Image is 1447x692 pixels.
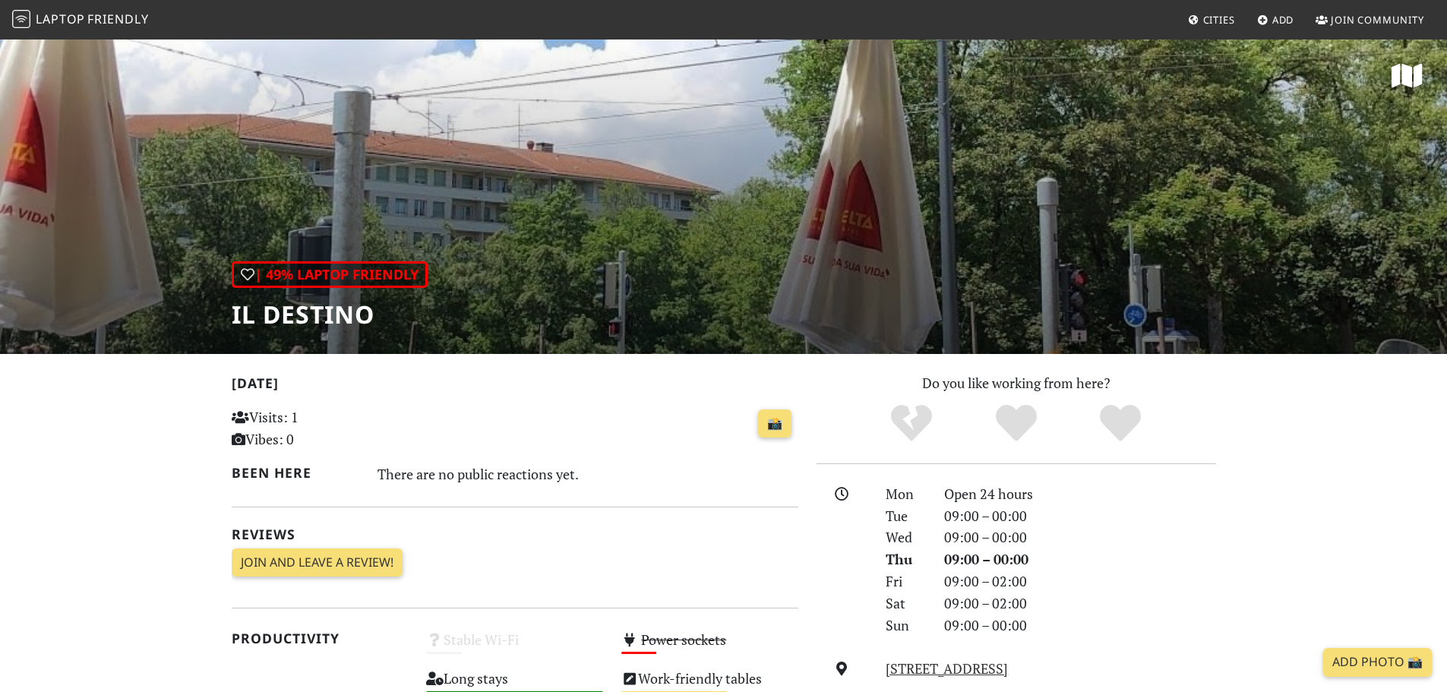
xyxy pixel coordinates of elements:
[87,11,148,27] span: Friendly
[935,570,1225,592] div: 09:00 – 02:00
[1272,13,1294,27] span: Add
[1203,13,1235,27] span: Cities
[859,403,964,444] div: No
[935,505,1225,527] div: 09:00 – 00:00
[886,659,1008,678] a: [STREET_ADDRESS]
[232,261,428,288] div: | 49% Laptop Friendly
[758,409,791,438] a: 📸
[641,630,726,649] s: Power sockets
[36,11,85,27] span: Laptop
[877,570,934,592] div: Fri
[232,375,798,397] h2: [DATE]
[877,526,934,548] div: Wed
[935,526,1225,548] div: 09:00 – 00:00
[935,548,1225,570] div: 09:00 – 00:00
[417,627,612,666] div: Stable Wi-Fi
[1068,403,1173,444] div: Definitely!
[877,483,934,505] div: Mon
[232,548,403,577] a: Join and leave a review!
[232,630,409,646] h2: Productivity
[935,615,1225,637] div: 09:00 – 00:00
[964,403,1069,444] div: Yes
[817,372,1216,394] p: Do you like working from here?
[232,465,360,481] h2: Been here
[232,300,428,329] h1: Il Destino
[1331,13,1424,27] span: Join Community
[877,505,934,527] div: Tue
[1182,6,1241,33] a: Cities
[232,406,409,450] p: Visits: 1 Vibes: 0
[935,483,1225,505] div: Open 24 hours
[877,548,934,570] div: Thu
[1310,6,1430,33] a: Join Community
[1251,6,1300,33] a: Add
[935,592,1225,615] div: 09:00 – 02:00
[378,462,798,486] div: There are no public reactions yet.
[1323,648,1432,677] a: Add Photo 📸
[12,10,30,28] img: LaptopFriendly
[12,7,149,33] a: LaptopFriendly LaptopFriendly
[877,592,934,615] div: Sat
[232,526,798,542] h2: Reviews
[877,615,934,637] div: Sun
